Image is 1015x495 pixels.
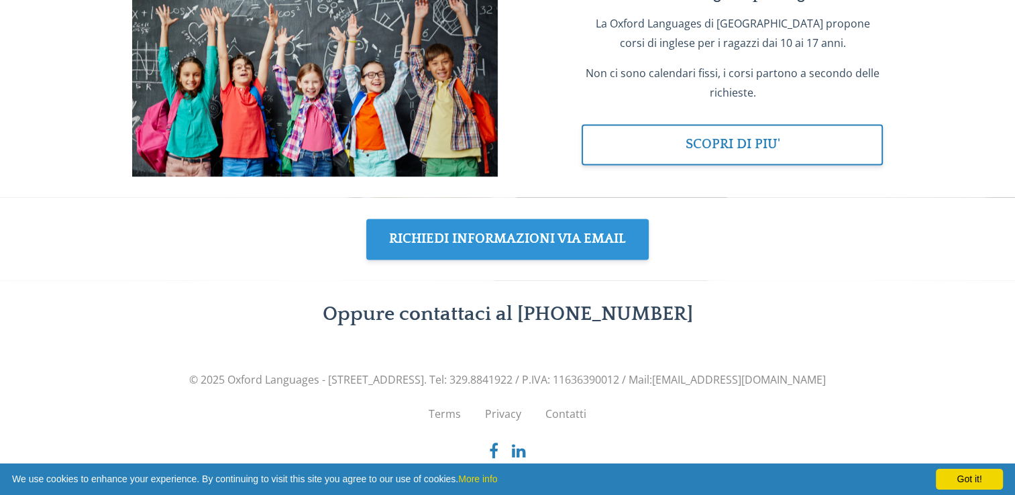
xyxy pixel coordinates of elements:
span: © 2025 Oxford Languages - [STREET_ADDRESS]. Tel: 329.8841922 / P.IVA: 11636390012 / Mail: [EMAIL_... [132,370,884,390]
a: RICHIEDI INFORMAZIONI VIA EMAIL [366,219,649,260]
h2: Oppure contattaci al [PHONE_NUMBER] [260,301,755,327]
p: La Oxford Languages di [GEOGRAPHIC_DATA] propone corsi di inglese per i ragazzi dai 10 ai 17 anni. [582,14,883,53]
span: We use cookies to enhance your experience. By continuing to visit this site you agree to our use ... [12,469,1003,490]
div: Got it! [936,469,1003,490]
a: More info [458,474,497,484]
a: Privacy [485,400,521,427]
p: Non ci sono calendari fissi, i corsi partono a secondo delle richieste. [582,64,883,103]
a: Terms [429,400,461,427]
a: Contatti [545,400,586,427]
a: SCOPRI DI PIU' [582,124,883,165]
